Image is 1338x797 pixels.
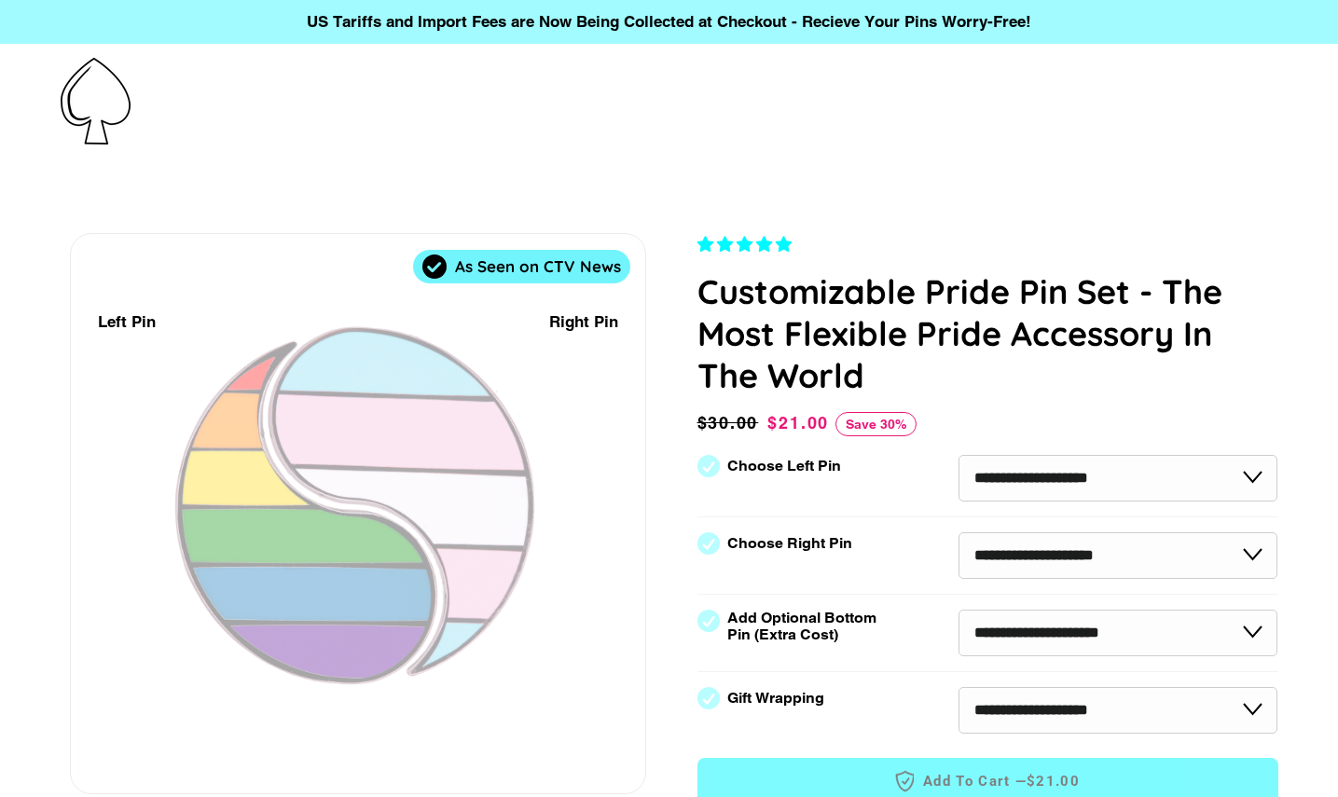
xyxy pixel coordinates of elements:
label: Choose Right Pin [727,535,852,552]
label: Choose Left Pin [727,458,841,474]
span: Save 30% [835,412,917,436]
span: $21.00 [1027,772,1080,791]
span: 4.83 stars [697,235,796,254]
span: Add to Cart — [725,769,1250,793]
span: $21.00 [767,413,829,433]
label: Gift Wrapping [727,690,824,707]
h1: Customizable Pride Pin Set - The Most Flexible Pride Accessory In The World [697,270,1278,396]
img: Pin-Ace [61,58,131,144]
span: $30.00 [697,410,764,436]
label: Add Optional Bottom Pin (Extra Cost) [727,610,884,643]
div: Right Pin [549,309,618,335]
